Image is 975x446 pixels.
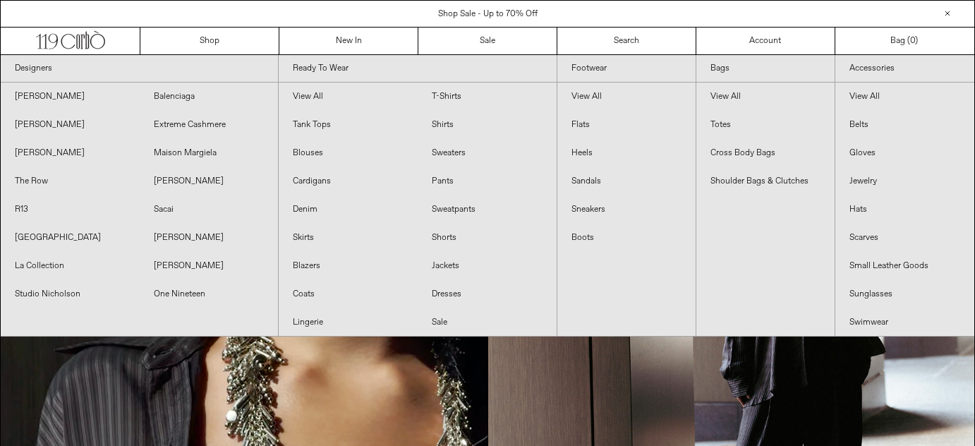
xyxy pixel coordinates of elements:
[140,83,279,111] a: Balenciaga
[418,139,557,167] a: Sweaters
[1,55,278,83] a: Designers
[279,28,418,54] a: New In
[835,83,974,111] a: View All
[279,224,418,252] a: Skirts
[279,55,556,83] a: Ready To Wear
[1,224,140,252] a: [GEOGRAPHIC_DATA]
[418,28,557,54] a: Sale
[418,83,557,111] a: T-Shirts
[696,167,835,195] a: Shoulder Bags & Clutches
[438,8,538,20] a: Shop Sale - Up to 70% Off
[140,224,279,252] a: [PERSON_NAME]
[557,195,696,224] a: Sneakers
[557,111,696,139] a: Flats
[140,139,279,167] a: Maison Margiela
[557,167,696,195] a: Sandals
[1,280,140,308] a: Studio Nicholson
[279,111,418,139] a: Tank Tops
[1,195,140,224] a: R13
[279,167,418,195] a: Cardigans
[557,139,696,167] a: Heels
[696,111,835,139] a: Totes
[696,83,835,111] a: View All
[279,252,418,280] a: Blazers
[557,83,696,111] a: View All
[835,55,974,83] a: Accessories
[140,111,279,139] a: Extreme Cashmere
[418,252,557,280] a: Jackets
[835,280,974,308] a: Sunglasses
[835,308,974,337] a: Swimwear
[418,195,557,224] a: Sweatpants
[418,280,557,308] a: Dresses
[279,280,418,308] a: Coats
[1,139,140,167] a: [PERSON_NAME]
[1,252,140,280] a: La Collection
[557,55,696,83] a: Footwear
[140,28,279,54] a: Shop
[910,35,918,47] span: )
[835,195,974,224] a: Hats
[696,28,835,54] a: Account
[279,139,418,167] a: Blouses
[835,167,974,195] a: Jewelry
[557,28,696,54] a: Search
[1,83,140,111] a: [PERSON_NAME]
[279,83,418,111] a: View All
[418,224,557,252] a: Shorts
[140,167,279,195] a: [PERSON_NAME]
[418,167,557,195] a: Pants
[835,28,974,54] a: Bag ()
[418,308,557,337] a: Sale
[696,139,835,167] a: Cross Body Bags
[279,308,418,337] a: Lingerie
[279,195,418,224] a: Denim
[557,224,696,252] a: Boots
[140,252,279,280] a: [PERSON_NAME]
[1,167,140,195] a: The Row
[910,35,915,47] span: 0
[418,111,557,139] a: Shirts
[835,111,974,139] a: Belts
[835,224,974,252] a: Scarves
[835,252,974,280] a: Small Leather Goods
[1,111,140,139] a: [PERSON_NAME]
[696,55,835,83] a: Bags
[140,195,279,224] a: Sacai
[140,280,279,308] a: One Nineteen
[835,139,974,167] a: Gloves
